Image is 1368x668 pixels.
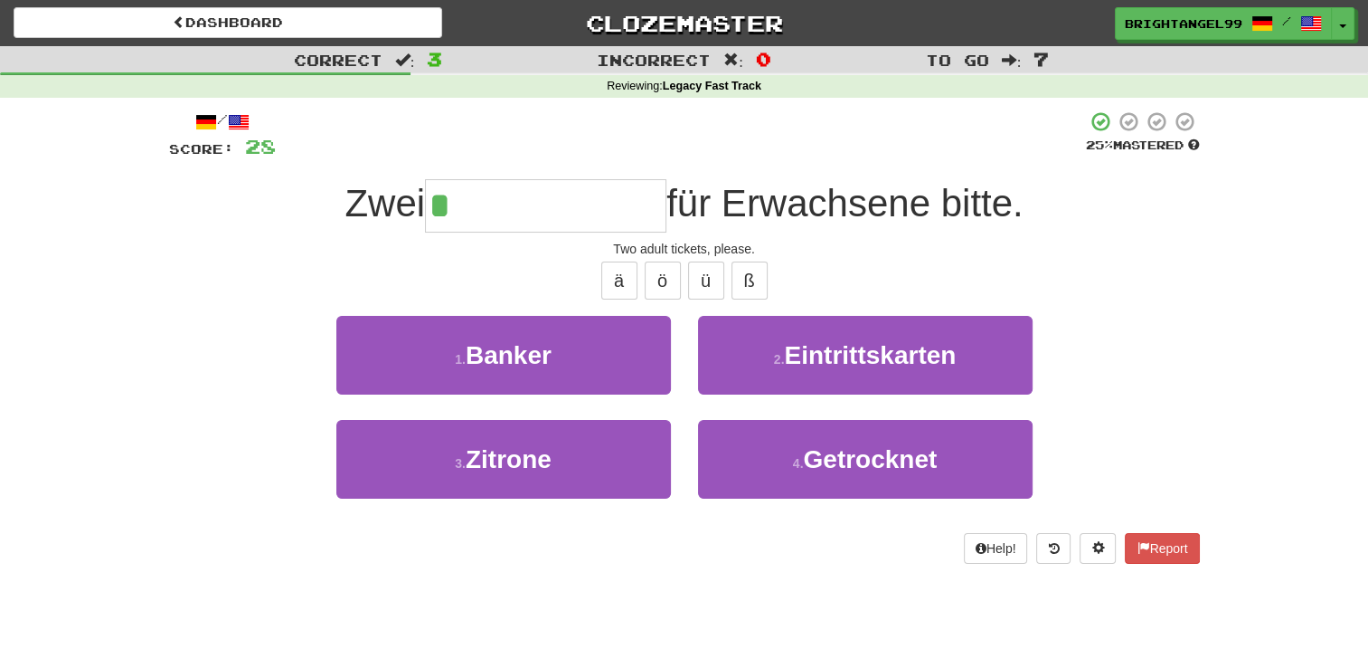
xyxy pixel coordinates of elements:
[14,7,442,38] a: Dashboard
[601,262,637,300] button: ä
[645,262,681,300] button: ö
[294,51,382,69] span: Correct
[455,352,466,367] small: 1 .
[466,445,552,473] span: Zitrone
[336,420,671,499] button: 3.Zitrone
[1115,7,1332,40] a: brightangel99 /
[169,141,234,157] span: Score:
[698,316,1033,395] button: 2.Eintrittskarten
[336,316,671,395] button: 1.Banker
[466,341,552,369] span: Banker
[344,182,425,224] span: Zwei
[395,52,415,68] span: :
[1086,138,1113,152] span: 25 %
[1125,533,1199,564] button: Report
[793,456,804,471] small: 4 .
[1125,15,1242,32] span: brightangel99
[597,51,711,69] span: Incorrect
[469,7,898,39] a: Clozemaster
[427,48,442,70] span: 3
[663,80,761,92] strong: Legacy Fast Track
[169,240,1200,258] div: Two adult tickets, please.
[1002,52,1022,68] span: :
[723,52,743,68] span: :
[1086,138,1200,154] div: Mastered
[784,341,956,369] span: Eintrittskarten
[1036,533,1071,564] button: Round history (alt+y)
[666,182,1024,224] span: für Erwachsene bitte.
[803,445,937,473] span: Getrocknet
[1282,14,1291,27] span: /
[1033,48,1049,70] span: 7
[756,48,771,70] span: 0
[926,51,989,69] span: To go
[245,135,276,157] span: 28
[455,456,466,471] small: 3 .
[169,110,276,133] div: /
[688,262,724,300] button: ü
[774,352,785,367] small: 2 .
[731,262,768,300] button: ß
[964,533,1028,564] button: Help!
[698,420,1033,499] button: 4.Getrocknet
